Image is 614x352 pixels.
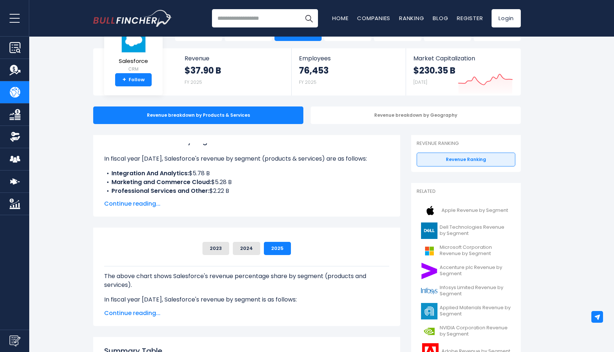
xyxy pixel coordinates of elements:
[417,188,515,195] p: Related
[417,201,515,221] a: Apple Revenue by Segment
[417,321,515,341] a: NVIDIA Corporation Revenue by Segment
[185,65,221,76] strong: $37.90 B
[299,79,317,85] small: FY 2025
[299,65,329,76] strong: 76,453
[104,154,389,163] p: In fiscal year [DATE], Salesforce's revenue by segment (products & services) are as follows:
[104,309,389,318] span: Continue reading...
[104,187,389,195] li: $2.22 B
[122,76,126,83] strong: +
[104,295,389,304] p: In fiscal year [DATE], Salesforce's revenue by segment is as follows:
[10,131,20,142] img: Ownership
[417,221,515,241] a: Dell Technologies Revenue by Segment
[440,325,511,337] span: NVIDIA Corporation Revenue by Segment
[93,10,172,27] img: Bullfincher logo
[111,178,211,186] b: Marketing and Commerce Cloud:
[440,285,511,297] span: Infosys Limited Revenue by Segment
[264,242,291,255] button: 2025
[406,48,520,96] a: Market Capitalization $230.35 B [DATE]
[202,242,229,255] button: 2023
[185,79,202,85] small: FY 2025
[118,28,148,74] a: Salesforce CRM
[233,242,260,255] button: 2024
[357,14,390,22] a: Companies
[440,244,511,257] span: Microsoft Corporation Revenue by Segment
[440,305,511,317] span: Applied Materials Revenue by Segment
[104,178,389,187] li: $5.28 B
[417,141,515,147] p: Revenue Ranking
[413,55,513,62] span: Market Capitalization
[292,48,405,93] a: Employees 76,453 FY 2025
[457,14,483,22] a: Register
[299,55,398,62] span: Employees
[421,243,437,259] img: MSFT logo
[421,283,437,299] img: INFY logo
[104,199,389,208] span: Continue reading...
[119,58,148,64] span: Salesforce
[421,323,437,340] img: NVDA logo
[177,48,292,93] a: Revenue $37.90 B FY 2025
[111,187,209,195] b: Professional Services and Other:
[413,79,427,85] small: [DATE]
[93,106,303,124] div: Revenue breakdown by Products & Services
[111,169,189,177] b: Integration And Analytics:
[399,14,424,22] a: Ranking
[417,153,515,166] a: Revenue Ranking
[421,202,439,219] img: AAPL logo
[417,241,515,261] a: Microsoft Corporation Revenue by Segment
[433,14,448,22] a: Blog
[413,65,455,76] strong: $230.35 B
[421,303,437,319] img: AMAT logo
[300,9,318,27] button: Search
[104,169,389,178] li: $5.78 B
[440,265,511,277] span: Accenture plc Revenue by Segment
[119,66,148,72] small: CRM
[115,73,152,86] a: +Follow
[441,207,508,214] span: Apple Revenue by Segment
[440,224,511,237] span: Dell Technologies Revenue by Segment
[421,263,437,279] img: ACN logo
[311,106,521,124] div: Revenue breakdown by Geography
[104,272,389,289] p: The above chart shows Salesforce's revenue percentage share by segment (products and services).
[417,301,515,321] a: Applied Materials Revenue by Segment
[417,281,515,301] a: Infosys Limited Revenue by Segment
[417,261,515,281] a: Accenture plc Revenue by Segment
[421,222,437,239] img: DELL logo
[492,9,521,27] a: Login
[93,10,172,27] a: Go to homepage
[332,14,348,22] a: Home
[185,55,284,62] span: Revenue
